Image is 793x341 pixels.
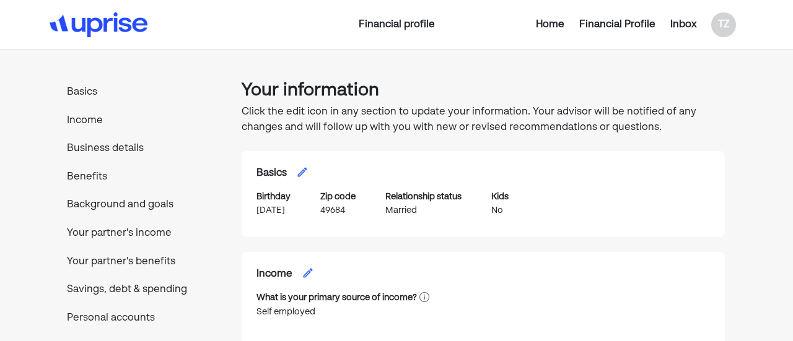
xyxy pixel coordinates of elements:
[59,85,213,101] p: Basics
[385,190,462,204] div: Relationship status
[536,17,564,32] div: Home
[59,197,213,214] p: Background and goals
[256,204,291,217] div: [DATE]
[59,254,213,270] p: Your partner's benefits
[491,190,509,204] div: Kids
[579,17,655,32] div: Financial Profile
[256,305,429,319] div: Self employed
[59,311,213,327] p: Personal accounts
[320,190,356,204] div: Zip code
[385,204,462,217] div: Married
[256,267,292,283] h2: Income
[256,190,291,204] div: Birthday
[320,204,356,217] div: 49684
[242,105,725,136] p: Click the edit icon in any section to update your information. Your advisor will be notified of a...
[256,291,417,304] div: What is your primary source of income?
[242,77,725,105] h1: Your information
[59,170,213,186] p: Benefits
[491,204,509,217] div: No
[59,282,213,298] p: Savings, debt & spending
[59,141,213,157] p: Business details
[711,12,736,37] div: TZ
[59,226,213,242] p: Your partner's income
[670,17,696,32] div: Inbox
[256,166,287,182] h2: Basics
[282,17,511,32] div: Financial profile
[59,113,213,129] p: Income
